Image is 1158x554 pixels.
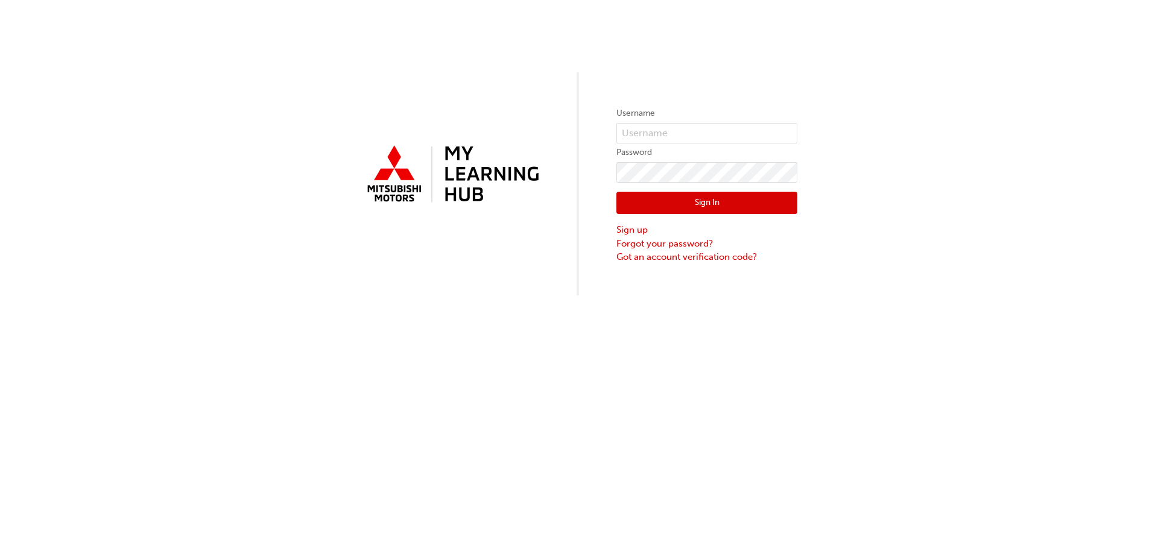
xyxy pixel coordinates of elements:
label: Password [616,145,797,160]
a: Sign up [616,223,797,237]
a: Got an account verification code? [616,250,797,264]
img: mmal [361,140,542,209]
button: Sign In [616,192,797,215]
label: Username [616,106,797,121]
a: Forgot your password? [616,237,797,251]
input: Username [616,123,797,143]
